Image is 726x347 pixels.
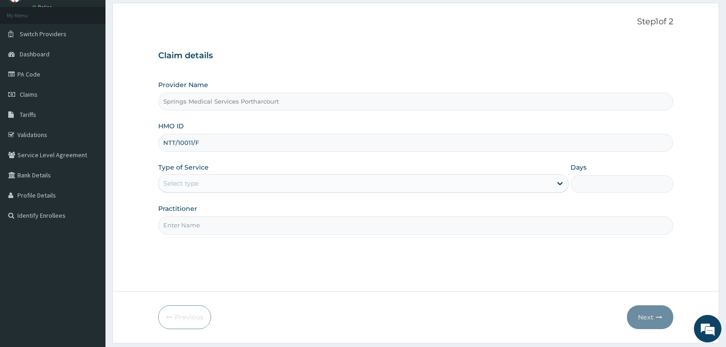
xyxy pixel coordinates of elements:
input: Enter Name [158,216,673,234]
button: Previous [158,305,211,329]
div: Select type [163,179,199,188]
a: Online [32,4,54,11]
p: Step 1 of 2 [158,17,673,27]
button: Next [627,305,673,329]
span: Dashboard [20,50,50,58]
label: Days [571,163,587,172]
label: Practitioner [158,204,197,213]
span: Switch Providers [20,30,67,38]
label: HMO ID [158,121,184,131]
input: Enter HMO ID [158,134,673,152]
label: Provider Name [158,80,208,89]
h3: Claim details [158,51,673,61]
span: Tariffs [20,110,36,119]
label: Type of Service [158,163,209,172]
span: Claims [20,90,38,99]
